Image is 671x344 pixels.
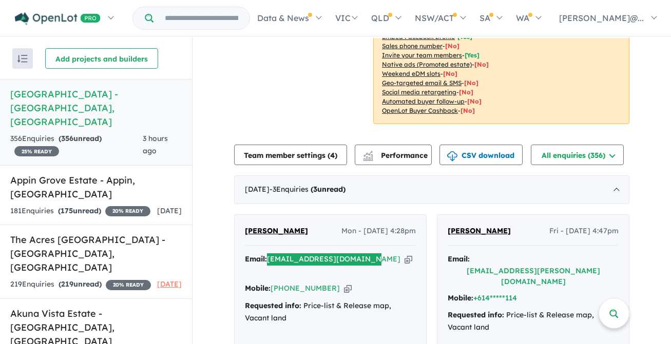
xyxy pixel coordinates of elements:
[382,88,456,96] u: Social media retargeting
[313,185,317,194] span: 3
[10,278,151,291] div: 219 Enquir ies
[531,145,624,165] button: All enquiries (356)
[234,145,347,165] button: Team member settings (4)
[448,225,511,237] a: [PERSON_NAME]
[245,225,308,237] a: [PERSON_NAME]
[382,60,472,68] u: Native ads (Promoted estate)
[143,134,168,155] span: 3 hours ago
[105,206,150,216] span: 20 % READY
[330,151,335,160] span: 4
[245,284,271,293] strong: Mobile:
[363,151,373,156] img: line-chart.svg
[382,51,462,59] u: Invite your team members
[559,13,644,23] span: [PERSON_NAME]@...
[447,151,457,161] img: download icon
[245,300,416,325] div: Price-list & Release map, Vacant land
[405,254,412,265] button: Copy
[267,254,400,264] a: [EMAIL_ADDRESS][DOMAIN_NAME]
[311,185,346,194] strong: ( unread)
[448,309,619,334] div: Price-list & Release map, Vacant land
[474,60,489,68] span: [No]
[61,279,73,289] span: 219
[464,79,478,87] span: [No]
[344,283,352,294] button: Copy
[59,134,102,143] strong: ( unread)
[445,42,459,50] span: [ No ]
[549,225,619,237] span: Fri - [DATE] 4:47pm
[341,225,416,237] span: Mon - [DATE] 4:28pm
[448,266,619,287] button: [EMAIL_ADDRESS][PERSON_NAME][DOMAIN_NAME]
[58,206,101,215] strong: ( unread)
[459,88,473,96] span: [No]
[355,145,432,165] button: Performance
[461,107,475,114] span: [No]
[382,42,443,50] u: Sales phone number
[157,279,182,289] span: [DATE]
[365,151,428,160] span: Performance
[443,70,457,77] span: [No]
[270,185,346,194] span: - 3 Enquir ies
[363,154,373,161] img: bar-chart.svg
[157,206,182,215] span: [DATE]
[17,55,28,63] img: sort.svg
[382,79,462,87] u: Geo-targeted email & SMS
[382,70,440,77] u: Weekend eDM slots
[448,310,504,319] strong: Requested info:
[15,12,101,25] img: Openlot PRO Logo White
[61,134,73,143] span: 356
[10,173,182,201] h5: Appin Grove Estate - Appin , [GEOGRAPHIC_DATA]
[45,48,158,69] button: Add projects and builders
[10,87,182,129] h5: [GEOGRAPHIC_DATA] - [GEOGRAPHIC_DATA] , [GEOGRAPHIC_DATA]
[156,7,247,29] input: Try estate name, suburb, builder or developer
[61,206,73,215] span: 175
[234,175,629,204] div: [DATE]
[106,280,151,290] span: 20 % READY
[271,284,340,293] a: [PHONE_NUMBER]
[14,146,59,156] span: 25 % READY
[10,233,182,274] h5: The Acres [GEOGRAPHIC_DATA] - [GEOGRAPHIC_DATA] , [GEOGRAPHIC_DATA]
[448,226,511,235] span: [PERSON_NAME]
[448,293,473,302] strong: Mobile:
[467,97,482,105] span: [No]
[382,97,465,105] u: Automated buyer follow-up
[245,301,301,310] strong: Requested info:
[10,205,150,217] div: 181 Enquir ies
[382,107,458,114] u: OpenLot Buyer Cashback
[465,51,480,59] span: [ Yes ]
[245,226,308,235] span: [PERSON_NAME]
[245,254,267,264] strong: Email:
[448,254,470,264] strong: Email:
[439,145,523,165] button: CSV download
[59,279,102,289] strong: ( unread)
[10,133,143,157] div: 356 Enquir ies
